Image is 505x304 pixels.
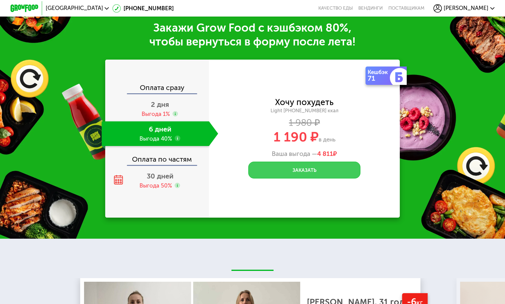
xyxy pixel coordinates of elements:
[151,100,169,109] span: 2 дня
[358,5,383,11] a: Вендинги
[317,150,333,157] span: 4 811
[368,70,391,75] div: Кешбэк
[139,182,172,190] div: Выгода 50%
[46,5,103,11] span: [GEOGRAPHIC_DATA]
[209,119,400,127] div: 1 980 ₽
[275,98,334,106] div: Хочу похудеть
[319,136,335,143] span: в день
[142,110,170,118] div: Выгода 1%
[368,75,391,82] div: 71
[112,4,174,13] a: [PHONE_NUMBER]
[444,5,488,11] span: [PERSON_NAME]
[106,84,209,93] div: Оплата сразу
[388,5,424,11] div: поставщикам
[248,162,360,178] button: Заказать
[209,150,400,158] div: Ваша выгода —
[106,149,209,165] div: Оплата по частям
[147,172,173,180] span: 30 дней
[209,107,400,114] div: Light [PHONE_NUMBER] ккал
[318,5,353,11] a: Качество еды
[274,129,319,145] span: 1 190 ₽
[317,150,337,158] span: ₽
